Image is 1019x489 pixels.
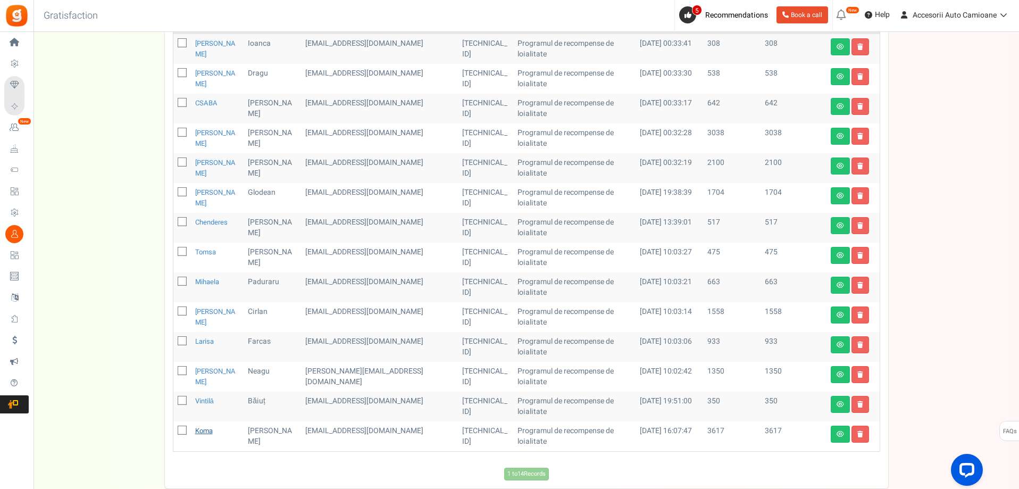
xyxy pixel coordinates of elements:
[301,272,458,302] td: [EMAIL_ADDRESS][DOMAIN_NAME]
[703,64,761,94] td: 538
[513,243,636,272] td: Programul de recompense de loialitate
[837,312,844,318] i: View details
[857,282,863,288] i: Delete user
[301,123,458,153] td: [EMAIL_ADDRESS][DOMAIN_NAME]
[458,421,513,451] td: [TECHNICAL_ID]
[301,34,458,64] td: [EMAIL_ADDRESS][DOMAIN_NAME]
[513,362,636,392] td: Programul de recompense de loialitate
[244,34,301,64] td: Ioanca
[636,243,703,272] td: [DATE] 10:03:27
[301,332,458,362] td: [EMAIL_ADDRESS][DOMAIN_NAME]
[761,272,826,302] td: 663
[872,10,890,20] span: Help
[837,342,844,348] i: View details
[703,332,761,362] td: 933
[244,421,301,451] td: [PERSON_NAME]
[513,332,636,362] td: Programul de recompense de loialitate
[513,272,636,302] td: Programul de recompense de loialitate
[703,94,761,123] td: 642
[244,272,301,302] td: Paduraru
[195,217,228,227] a: Chenderes
[195,336,214,346] a: Larisa
[761,392,826,421] td: 350
[636,362,703,392] td: [DATE] 10:02:42
[636,64,703,94] td: [DATE] 00:33:30
[195,38,236,59] a: [PERSON_NAME]
[301,362,458,392] td: [PERSON_NAME][EMAIL_ADDRESS][DOMAIN_NAME]
[458,272,513,302] td: [TECHNICAL_ID]
[857,431,863,437] i: Delete user
[703,213,761,243] td: 517
[761,302,826,332] td: 1558
[857,44,863,50] i: Delete user
[857,222,863,229] i: Delete user
[195,426,213,436] a: Koma
[195,128,236,148] a: [PERSON_NAME]
[244,332,301,362] td: Farcas
[761,243,826,272] td: 475
[458,362,513,392] td: [TECHNICAL_ID]
[513,183,636,213] td: Programul de recompense de loialitate
[703,183,761,213] td: 1704
[761,94,826,123] td: 642
[244,213,301,243] td: [PERSON_NAME]
[857,73,863,80] i: Delete user
[837,103,844,110] i: View details
[703,34,761,64] td: 308
[703,392,761,421] td: 350
[458,243,513,272] td: [TECHNICAL_ID]
[703,272,761,302] td: 663
[4,119,29,137] a: New
[513,34,636,64] td: Programul de recompense de loialitate
[679,6,772,23] a: 5 Recommendations
[837,252,844,259] i: View details
[837,431,844,437] i: View details
[837,133,844,139] i: View details
[761,213,826,243] td: 517
[705,10,768,21] span: Recommendations
[513,213,636,243] td: Programul de recompense de loialitate
[513,123,636,153] td: Programul de recompense de loialitate
[513,153,636,183] td: Programul de recompense de loialitate
[513,302,636,332] td: Programul de recompense de loialitate
[1003,421,1017,442] span: FAQs
[195,396,214,406] a: Vintilă
[301,94,458,123] td: [EMAIL_ADDRESS][DOMAIN_NAME]
[5,4,29,28] img: Gratisfaction
[301,421,458,451] td: administrator
[857,103,863,110] i: Delete user
[18,118,31,125] em: New
[301,213,458,243] td: [EMAIL_ADDRESS][DOMAIN_NAME]
[692,5,702,15] span: 5
[636,34,703,64] td: [DATE] 00:33:41
[857,371,863,378] i: Delete user
[513,64,636,94] td: Programul de recompense de loialitate
[513,421,636,451] td: Programul de recompense de loialitate
[761,64,826,94] td: 538
[513,94,636,123] td: Programul de recompense de loialitate
[458,64,513,94] td: [TECHNICAL_ID]
[703,243,761,272] td: 475
[846,6,859,14] em: New
[244,64,301,94] td: Dragu
[458,302,513,332] td: [TECHNICAL_ID]
[761,153,826,183] td: 2100
[913,10,997,21] span: Accesorii Auto Camioane
[513,392,636,421] td: Programul de recompense de loialitate
[195,187,236,208] a: [PERSON_NAME]
[458,153,513,183] td: [TECHNICAL_ID]
[703,302,761,332] td: 1558
[703,421,761,451] td: 3617
[458,94,513,123] td: [TECHNICAL_ID]
[636,153,703,183] td: [DATE] 00:32:19
[195,158,236,178] a: [PERSON_NAME]
[458,213,513,243] td: [TECHNICAL_ID]
[703,362,761,392] td: 1350
[761,183,826,213] td: 1704
[301,64,458,94] td: [EMAIL_ADDRESS][DOMAIN_NAME]
[837,73,844,80] i: View details
[857,252,863,259] i: Delete user
[636,302,703,332] td: [DATE] 10:03:14
[837,163,844,169] i: View details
